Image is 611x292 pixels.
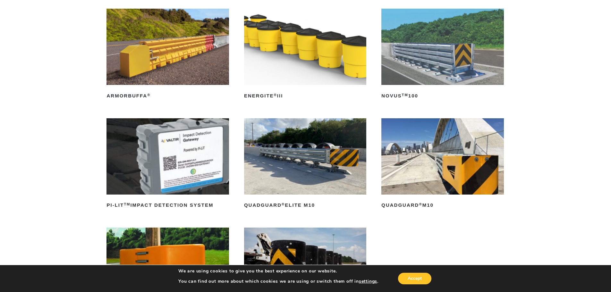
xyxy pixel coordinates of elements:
[381,200,504,211] h2: QuadGuard M10
[381,9,504,101] a: NOVUSTM100
[106,118,229,211] a: PI-LITTMImpact Detection System
[106,200,229,211] h2: PI-LIT Impact Detection System
[244,118,366,211] a: QuadGuard®Elite M10
[178,268,378,274] p: We are using cookies to give you the best experience on our website.
[402,93,408,97] sup: TM
[274,93,277,97] sup: ®
[244,200,366,211] h2: QuadGuard Elite M10
[359,279,377,284] button: settings
[244,9,366,101] a: ENERGITE®III
[178,279,378,284] p: You can find out more about which cookies we are using or switch them off in .
[381,118,504,211] a: QuadGuard®M10
[419,202,422,206] sup: ®
[106,91,229,101] h2: ArmorBuffa
[398,273,431,284] button: Accept
[147,93,150,97] sup: ®
[124,202,130,206] sup: TM
[381,91,504,101] h2: NOVUS 100
[244,91,366,101] h2: ENERGITE III
[106,9,229,101] a: ArmorBuffa®
[282,202,285,206] sup: ®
